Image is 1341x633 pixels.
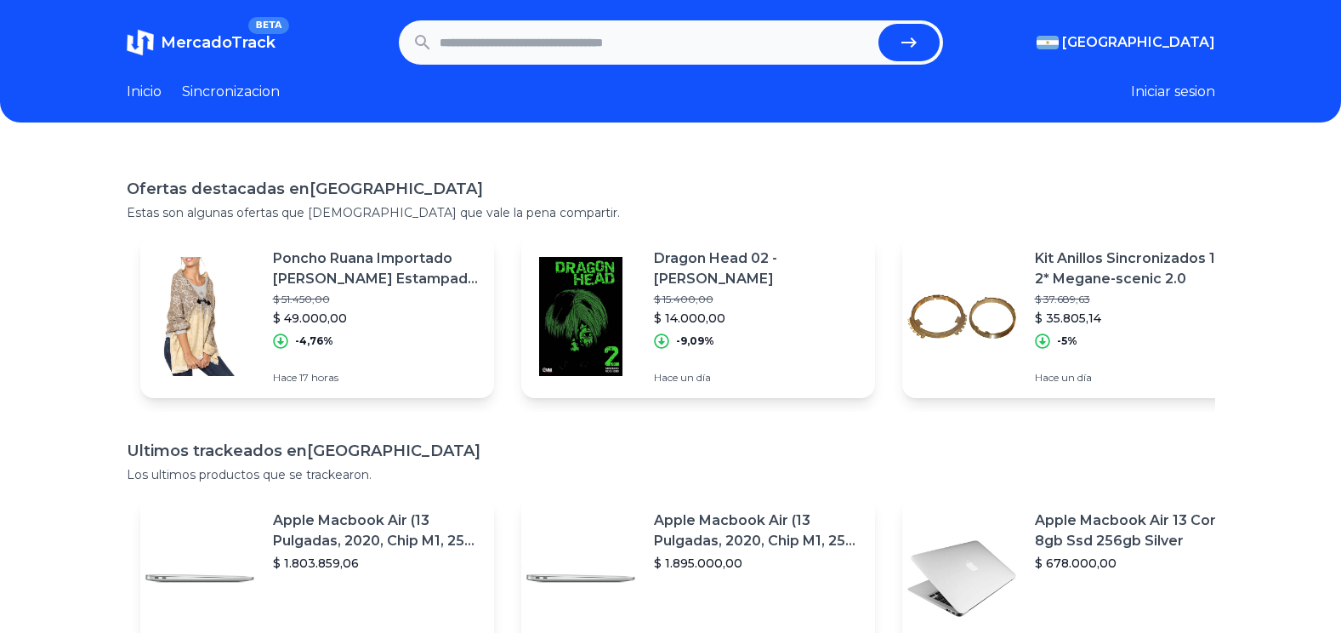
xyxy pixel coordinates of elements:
span: [GEOGRAPHIC_DATA] [1062,32,1215,53]
p: Hace 17 horas [273,371,480,385]
p: Hace un día [1035,371,1242,385]
img: Featured image [521,257,640,376]
p: Apple Macbook Air (13 Pulgadas, 2020, Chip M1, 256 Gb De Ssd, 8 Gb De Ram) - Plata [273,510,480,551]
h1: Ofertas destacadas en [GEOGRAPHIC_DATA] [127,177,1215,201]
p: Apple Macbook Air 13 Core I5 8gb Ssd 256gb Silver [1035,510,1242,551]
span: BETA [248,17,288,34]
p: $ 37.689,63 [1035,293,1242,306]
img: Argentina [1037,36,1059,49]
p: $ 15.400,00 [654,293,861,306]
button: [GEOGRAPHIC_DATA] [1037,32,1215,53]
p: $ 14.000,00 [654,310,861,327]
p: -4,76% [295,334,333,348]
p: Estas son algunas ofertas que [DEMOGRAPHIC_DATA] que vale la pena compartir. [127,204,1215,221]
img: Featured image [140,257,259,376]
a: Sincronizacion [182,82,280,102]
a: Featured imagePoncho Ruana Importado [PERSON_NAME] Estampado #a21801$ 51.450,00$ 49.000,00-4,76%H... [140,235,494,398]
span: MercadoTrack [161,33,276,52]
a: MercadoTrackBETA [127,29,276,56]
img: Featured image [902,257,1021,376]
p: Poncho Ruana Importado [PERSON_NAME] Estampado #a21801 [273,248,480,289]
h1: Ultimos trackeados en [GEOGRAPHIC_DATA] [127,439,1215,463]
button: Iniciar sesion [1131,82,1215,102]
p: Hace un día [654,371,861,385]
p: -5% [1057,334,1077,348]
a: Inicio [127,82,162,102]
p: $ 51.450,00 [273,293,480,306]
p: -9,09% [676,334,714,348]
p: Kit Anillos Sincronizados 1* Y 2* Megane-scenic 2.0 [1035,248,1242,289]
p: Los ultimos productos que se trackearon. [127,466,1215,483]
img: MercadoTrack [127,29,154,56]
p: $ 35.805,14 [1035,310,1242,327]
a: Featured imageKit Anillos Sincronizados 1* Y 2* Megane-scenic 2.0$ 37.689,63$ 35.805,14-5%Hace un... [902,235,1256,398]
p: Dragon Head 02 - [PERSON_NAME] [654,248,861,289]
p: Apple Macbook Air (13 Pulgadas, 2020, Chip M1, 256 Gb De Ssd, 8 Gb De Ram) - Plata [654,510,861,551]
p: $ 1.895.000,00 [654,555,861,572]
p: $ 678.000,00 [1035,555,1242,572]
a: Featured imageDragon Head 02 - [PERSON_NAME]$ 15.400,00$ 14.000,00-9,09%Hace un día [521,235,875,398]
p: $ 49.000,00 [273,310,480,327]
p: $ 1.803.859,06 [273,555,480,572]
